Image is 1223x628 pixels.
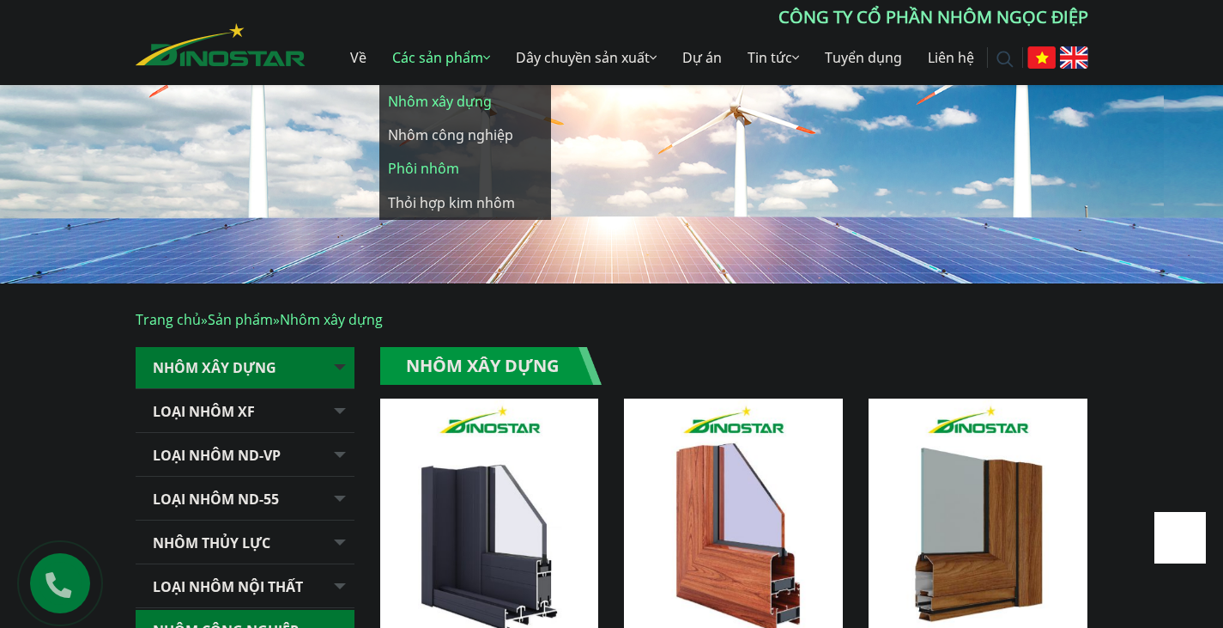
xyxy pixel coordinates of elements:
font: Loại nhôm ND-55 [153,490,279,509]
font: Loại nhôm XF [153,402,255,421]
font: Các sản phẩm [392,48,483,67]
a: Dây chuyền sản xuất [503,30,669,85]
font: Thỏi hợp kim nhôm [388,193,515,212]
font: » [273,310,280,329]
font: Công ty Cổ phần Nhôm Ngọc Điệp [778,5,1088,28]
font: Loại nhôm ND-VP [153,446,281,465]
font: Nhôm thủy lực [153,533,270,552]
font: Dây chuyền sản xuất [516,48,650,67]
a: Trang chủ [136,310,201,329]
font: Tin tức [748,48,792,67]
img: Tiếng Việt [1027,46,1056,69]
a: Loại nhôm XF [136,391,354,433]
font: Loại nhôm nội thất [153,577,303,596]
font: Nhôm xây dựng [406,354,559,377]
font: Nhôm xây dựng [388,92,492,111]
a: Nhôm xây dựng [379,85,551,119]
font: » [201,310,208,329]
a: Loại nhôm ND-VP [136,435,354,477]
a: Các sản phẩm [379,30,503,85]
font: Liên hệ [928,48,974,67]
a: Loại nhôm nội thất [136,566,354,608]
a: Tin tức [735,30,812,85]
a: Phôi nhôm [379,152,551,186]
font: Nhôm xây dựng [153,358,276,377]
img: Nhôm Dinostar [136,23,306,66]
font: Dự án [682,48,722,67]
a: Dự án [669,30,735,85]
a: Về [337,30,379,85]
font: Nhôm công nghiệp [388,125,513,144]
a: Liên hệ [915,30,987,85]
a: Thỏi hợp kim nhôm [379,186,551,220]
font: Tuyển dụng [825,48,902,67]
img: Tiếng Anh [1060,46,1088,69]
a: Nhôm thủy lực [136,522,354,564]
a: Loại nhôm ND-55 [136,479,354,521]
a: Nhôm công nghiệp [379,119,551,152]
a: Tuyển dụng [812,30,915,85]
a: Sản phẩm [208,310,273,329]
font: Phôi nhôm [388,159,459,178]
img: tìm kiếm [996,51,1014,68]
font: Về [350,48,366,67]
font: Nhôm xây dựng [280,310,383,329]
a: Nhôm xây dựng [136,347,354,389]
